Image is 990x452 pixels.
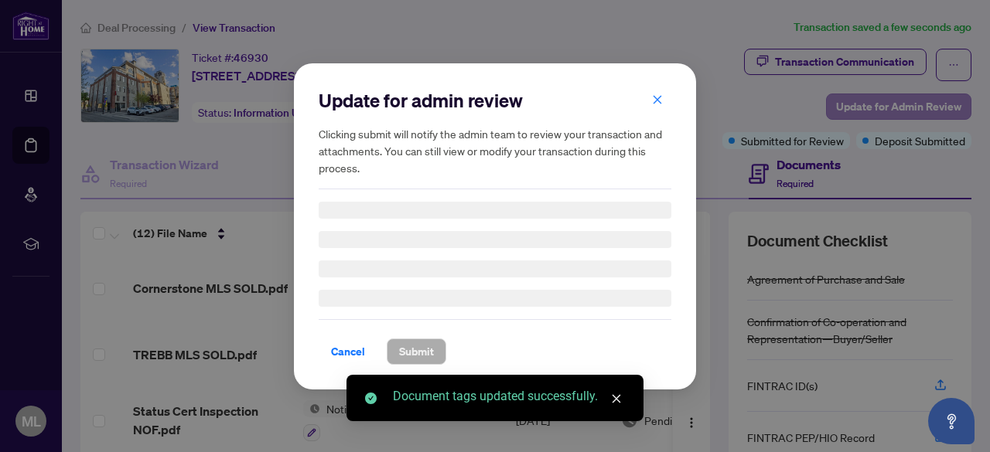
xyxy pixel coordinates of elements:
span: close [652,93,663,104]
span: Cancel [331,339,365,364]
a: Close [608,390,625,407]
h2: Update for admin review [319,88,671,113]
span: close [611,393,622,404]
button: Submit [387,338,446,365]
div: Document tags updated successfully. [393,387,625,406]
h5: Clicking submit will notify the admin team to review your transaction and attachments. You can st... [319,125,671,176]
button: Cancel [319,338,377,365]
button: Open asap [928,398,975,444]
span: check-circle [365,393,377,404]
